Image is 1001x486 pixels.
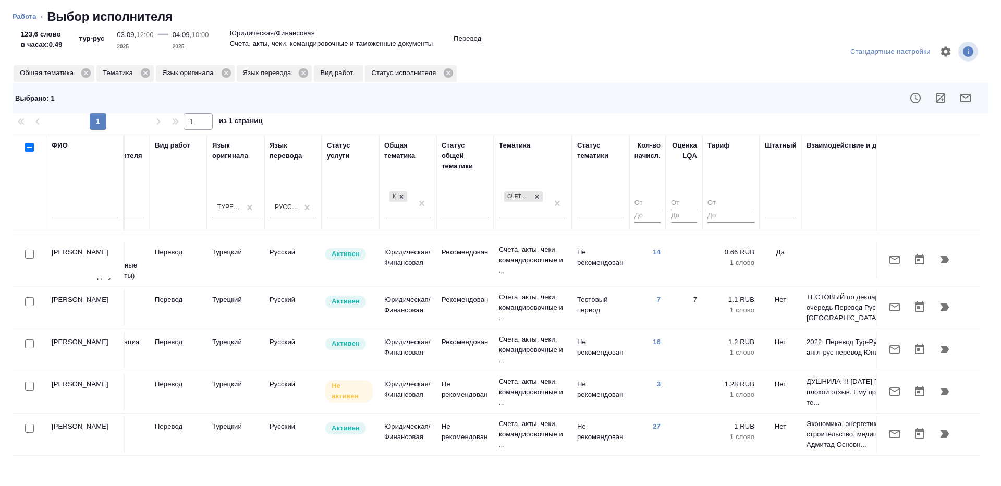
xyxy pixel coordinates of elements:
p: 04.09, [173,31,192,39]
button: Продолжить [932,295,957,320]
td: Нет [760,416,801,453]
p: Перевод [155,247,202,258]
h2: Выбор исполнителя [47,8,173,25]
a: 7 [657,296,661,303]
button: Продолжить [932,247,957,272]
div: Тематика [96,65,154,82]
td: Русский [264,289,322,326]
button: Отправить предложение о работе [882,295,907,320]
button: Рассчитать маржинальность заказа [928,86,953,111]
td: Рекомендован [436,332,494,368]
td: Русский [264,242,322,278]
input: От [634,197,661,210]
p: Перевод [454,33,481,44]
div: ФИО [52,140,68,151]
td: Русский [264,332,322,368]
p: 1 слово [707,305,754,315]
button: Открыть календарь загрузки [907,247,932,272]
div: split button [848,44,933,60]
p: Перевод [155,337,202,347]
div: Турецкий [217,203,241,212]
p: 1 слово [707,432,754,442]
td: Турецкий [207,374,264,410]
div: — [158,25,168,52]
td: Турецкий [207,289,264,326]
td: Нет [760,289,801,326]
input: До [707,210,754,223]
input: Выбери исполнителей, чтобы отправить приглашение на работу [25,250,34,259]
a: 16 [653,338,661,346]
td: Да [760,242,801,278]
input: Выбери исполнителей, чтобы отправить приглашение на работу [25,297,34,306]
p: 10:00 [192,31,209,39]
button: Открыть календарь загрузки [907,295,932,320]
button: Показать доступность исполнителя [903,86,928,111]
p: Тематика [103,68,137,78]
p: 1.2 RUB [707,337,754,347]
a: 27 [653,422,661,430]
a: Работа [13,13,36,20]
td: Не рекомендован [436,374,494,410]
p: 1 RUB [707,421,754,432]
input: До [634,210,661,223]
p: Статус исполнителя [371,68,440,78]
div: Язык оригинала [156,65,235,82]
p: Язык оригинала [162,68,217,78]
td: Юридическая/Финансовая [379,332,436,368]
span: из 1 страниц [219,115,263,130]
p: Перевод [155,421,202,432]
div: Оценка LQA [671,140,697,161]
button: Отправить предложение о работе [882,247,907,272]
p: Перевод [155,295,202,305]
button: Продолжить [932,379,957,404]
p: Активен [332,296,360,307]
td: Прямая загрузка (шаблонные документы) [92,234,150,286]
p: Активен [332,423,360,433]
input: От [671,197,697,210]
p: ДУШНИЛА !!! [DATE] [PERSON_NAME]: Askin дал плохой отзыв. Ему пришлось переписывать весь те... [807,376,979,408]
p: 2022: Перевод Тур-Рус юр 8б, Тур-Рус ИТ+юр 9б null англ-рус перевод Юникло 7. После проверок lqa... [807,337,979,358]
p: Экономика, энергетика, банковское дело, строительство, медицина СРА-система - тест Адмитад Основн... [807,419,979,450]
td: [PERSON_NAME] [46,289,125,326]
div: Статус услуги [327,140,374,161]
p: 1 слово [707,347,754,358]
button: Продолжить [932,337,957,362]
a: 14 [653,248,661,256]
button: Открыть календарь загрузки [907,337,932,362]
div: Штатный [765,140,797,151]
td: Рекомендован [436,289,494,326]
li: ‹ [41,11,43,22]
button: Открыть календарь загрузки [907,379,932,404]
td: Рекомендован [436,242,494,278]
div: Счета, акты, чеки, командировочные и таможенные документы [503,190,544,203]
div: Вид работ [155,140,190,151]
p: Счета, акты, чеки, командировочные и ... [499,334,567,366]
input: До [671,210,697,223]
a: 3 [657,380,661,388]
p: 1 слово [707,390,754,400]
td: Не рекомендован [572,242,629,278]
p: Счета, акты, чеки, командировочные и ... [499,419,567,450]
button: Отправить предложение о работе [882,421,907,446]
div: Общая тематика [14,65,94,82]
td: [PERSON_NAME] [46,416,125,453]
td: [PERSON_NAME] [46,332,125,368]
td: Турецкий [207,242,264,278]
td: Нет [760,374,801,410]
p: Счета, акты, чеки, командировочные и ... [499,376,567,408]
td: Не рекомендован [572,416,629,453]
div: Язык оригинала [212,140,259,161]
nav: breadcrumb [13,8,988,25]
td: Русский [264,374,322,410]
td: Не рекомендован [572,332,629,368]
div: Язык перевода [237,65,312,82]
div: Русский [275,203,299,212]
td: Юридическая/Финансовая [379,289,436,326]
div: Статус общей тематики [442,140,489,172]
div: Юридическая/Финансовая [389,191,396,202]
input: Выбери исполнителей, чтобы отправить приглашение на работу [25,382,34,391]
td: Юридическая/Финансовая [379,374,436,410]
button: Отправить предложение о работе [882,379,907,404]
p: Не активен [332,381,367,402]
div: Тариф [707,140,730,151]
